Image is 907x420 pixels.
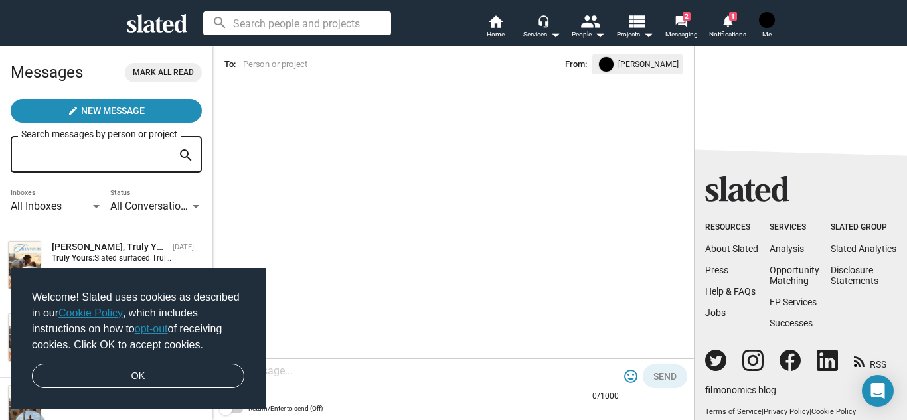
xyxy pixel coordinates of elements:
a: 1Notifications [704,13,751,42]
a: Jobs [705,307,726,318]
div: Resources [705,222,758,233]
a: DisclosureStatements [831,265,878,286]
div: Services [770,222,819,233]
a: Home [472,13,519,42]
a: Slated Analytics [831,244,896,254]
mat-icon: arrow_drop_down [592,27,608,42]
a: Cookie Policy [811,407,856,416]
button: Mark all read [125,63,202,82]
mat-icon: arrow_drop_down [640,27,656,42]
a: opt-out [135,323,168,334]
span: To: [224,59,236,69]
a: 2Messaging [658,13,704,42]
h2: Messages [11,56,83,88]
span: 1 [729,12,737,21]
a: Help & FAQs [705,286,756,297]
span: New Message [81,99,145,123]
button: New Message [11,99,202,123]
button: Services [519,13,565,42]
button: People [565,13,612,42]
img: undefined [599,57,614,72]
span: Me [762,27,772,42]
a: OpportunityMatching [770,265,819,286]
a: Successes [770,318,813,328]
a: Analysis [770,244,804,254]
span: Home [487,27,505,42]
span: From: [565,57,587,72]
input: Person or project [241,58,436,71]
span: All Conversations [110,200,192,212]
mat-icon: home [487,13,503,29]
time: [DATE] [173,243,194,251]
a: RSS [854,350,886,371]
a: filmonomics blog [705,374,776,397]
button: Projects [612,13,658,42]
span: Welcome! Slated uses cookies as described in our , which includes instructions on how to of recei... [32,289,244,353]
mat-icon: view_list [627,11,646,31]
span: Return/Enter to send (Off) [248,401,323,417]
a: About Slated [705,244,758,254]
strong: Truly Yours: [52,253,94,263]
mat-icon: forum [675,15,687,27]
span: Messaging [665,27,698,42]
div: People [572,27,605,42]
span: Projects [617,27,653,42]
span: | [762,407,764,416]
a: Cookie Policy [58,307,123,318]
img: Truly Yours [9,314,41,361]
span: 2 [683,12,691,21]
a: dismiss cookie message [32,364,244,389]
span: | [809,407,811,416]
div: Slated Group [831,222,896,233]
div: Open Intercom Messenger [862,375,894,407]
img: Truly Yours [9,242,41,289]
mat-icon: tag_faces [623,368,639,384]
img: Jessica Frew [759,12,775,28]
img: Allan Levine [14,266,46,298]
mat-icon: search [178,145,194,166]
span: Mark all read [133,66,194,80]
button: Send [643,364,687,388]
button: Jessica FrewMe [751,9,783,44]
a: EP Services [770,297,817,307]
mat-icon: people [580,11,600,31]
mat-icon: notifications [721,14,734,27]
span: Send [653,364,677,388]
span: [PERSON_NAME] [618,57,679,72]
mat-hint: 0/1000 [592,391,619,402]
div: Allan Levine, Truly Yours [52,241,167,253]
a: Privacy Policy [764,407,809,416]
div: cookieconsent [11,268,266,410]
span: Notifications [709,27,746,42]
a: Terms of Service [705,407,762,416]
mat-icon: create [68,105,78,116]
mat-icon: arrow_drop_down [547,27,563,42]
div: Services [523,27,560,42]
span: film [705,385,721,395]
mat-icon: headset_mic [537,15,549,27]
span: All Inboxes [11,200,62,212]
a: Press [705,265,728,275]
input: Search people and projects [203,11,391,35]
